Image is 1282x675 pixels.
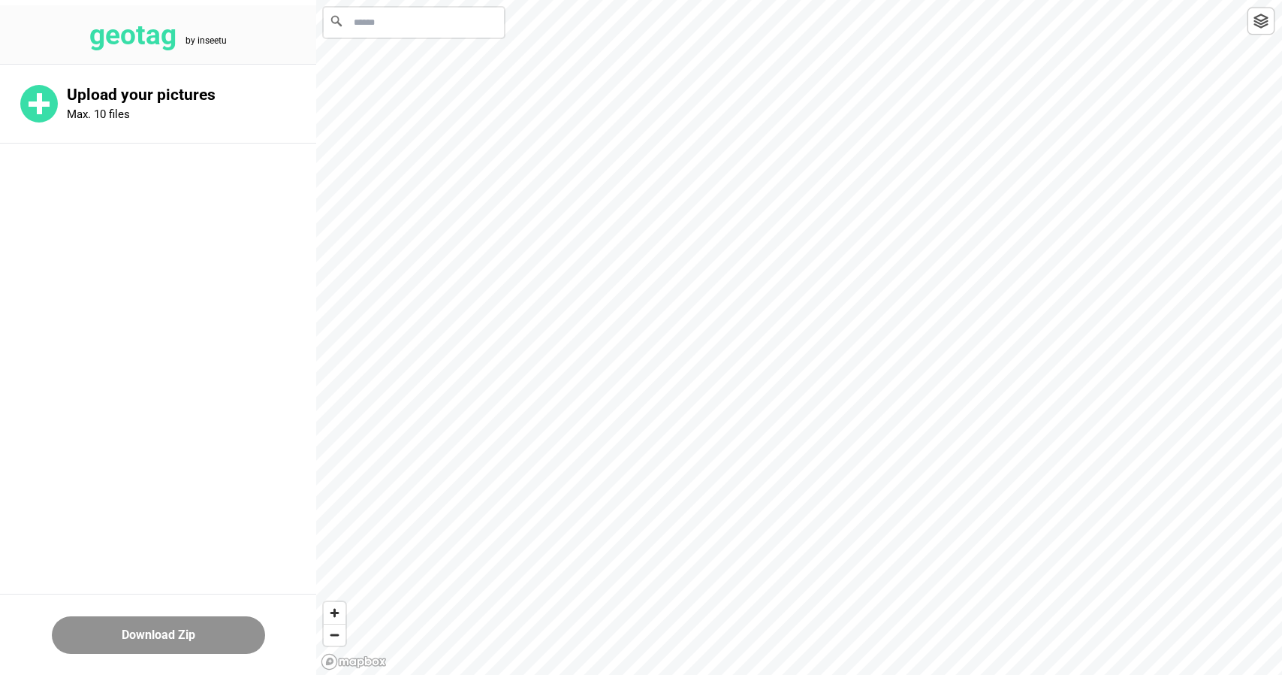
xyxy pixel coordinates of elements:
[67,107,130,121] p: Max. 10 files
[321,653,387,670] a: Mapbox logo
[67,86,316,104] p: Upload your pictures
[324,624,345,646] button: Zoom out
[324,625,345,646] span: Zoom out
[186,35,227,46] tspan: by inseetu
[1253,14,1268,29] img: toggleLayer
[52,616,265,654] button: Download Zip
[324,602,345,624] button: Zoom in
[324,8,504,38] input: Search
[89,19,176,51] tspan: geotag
